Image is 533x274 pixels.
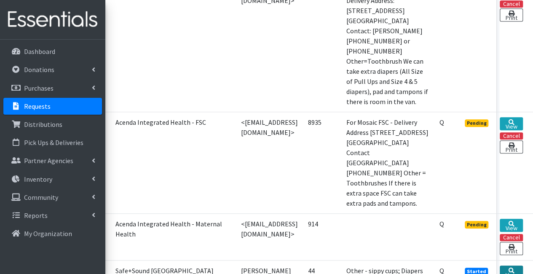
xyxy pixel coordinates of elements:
button: Cancel [500,0,523,8]
abbr: Quantity [439,220,444,228]
a: Print [500,8,523,21]
p: Distributions [24,120,62,129]
p: Pick Ups & Deliveries [24,138,83,147]
td: 914 [303,213,341,260]
p: Requests [24,102,51,110]
a: My Organization [3,225,102,242]
a: Pick Ups & Deliveries [3,134,102,151]
td: Acenda Integrated Health - FSC [110,112,236,213]
a: Dashboard [3,43,102,60]
span: Pending [465,119,489,127]
p: My Organization [24,229,72,238]
td: <[EMAIL_ADDRESS][DOMAIN_NAME]> [236,112,303,213]
td: <[EMAIL_ADDRESS][DOMAIN_NAME]> [236,213,303,260]
a: Purchases [3,80,102,97]
p: Inventory [24,175,52,183]
a: Partner Agencies [3,152,102,169]
a: Distributions [3,116,102,133]
a: Community [3,189,102,206]
td: Acenda Integrated Health - Maternal Health [110,213,236,260]
a: Reports [3,207,102,224]
a: Print [500,242,523,255]
button: Cancel [500,234,523,241]
p: Donations [24,65,54,74]
a: Inventory [3,171,102,188]
button: Cancel [500,132,523,140]
a: View [500,117,523,130]
a: Donations [3,61,102,78]
p: Community [24,193,58,201]
img: HumanEssentials [3,5,102,34]
p: Purchases [24,84,54,92]
td: For Mosaic FSC - Delivery Address [STREET_ADDRESS][GEOGRAPHIC_DATA] Contact [GEOGRAPHIC_DATA] [PH... [341,112,434,213]
td: 8935 [303,112,341,213]
a: View [500,219,523,232]
a: Requests [3,98,102,115]
p: Dashboard [24,47,55,56]
p: Partner Agencies [24,156,73,165]
p: Reports [24,211,48,220]
a: Print [500,140,523,153]
abbr: Quantity [439,118,444,126]
span: Pending [465,221,489,228]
